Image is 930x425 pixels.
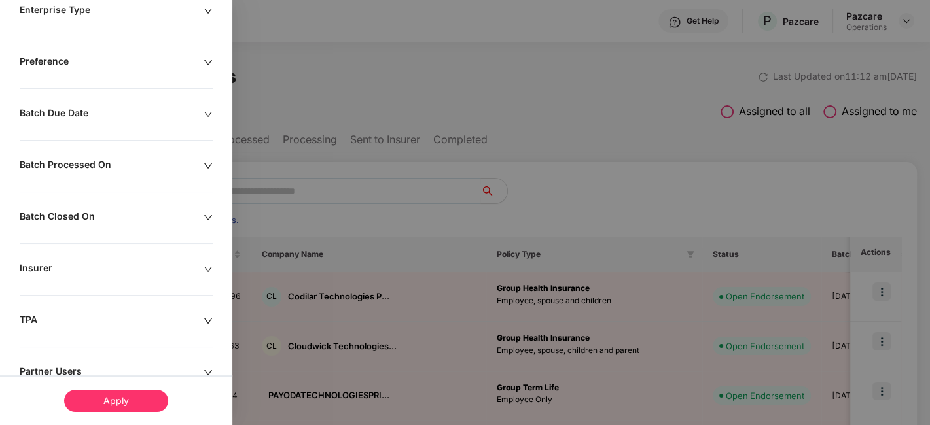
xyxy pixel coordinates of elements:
div: Enterprise Type [20,4,204,18]
div: Insurer [20,262,204,277]
span: down [204,316,213,326]
div: TPA [20,314,204,328]
span: down [204,110,213,119]
div: Apply [64,390,168,412]
div: Batch Due Date [20,107,204,122]
div: Batch Processed On [20,159,204,173]
span: down [204,265,213,274]
span: down [204,161,213,171]
div: Preference [20,56,204,70]
span: down [204,7,213,16]
span: down [204,213,213,222]
div: Partner Users [20,365,204,380]
div: Batch Closed On [20,211,204,225]
span: down [204,58,213,67]
span: down [204,368,213,377]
